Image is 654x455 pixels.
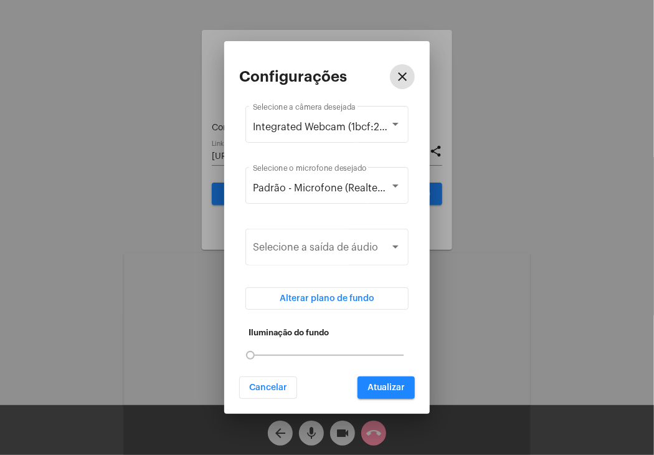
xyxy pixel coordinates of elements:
[249,328,405,337] h5: Iluminação do fundo
[280,294,374,303] span: Alterar plano de fundo
[239,376,297,399] button: Cancelar
[249,383,287,392] span: Cancelar
[253,122,401,132] span: Integrated Webcam (1bcf:2b9d)
[245,287,409,310] button: Alterar plano de fundo
[358,376,415,399] button: Atualizar
[253,183,429,193] span: Padrão - Microfone (Realtek(R) Audio)
[239,69,347,85] h2: Configurações
[367,383,405,392] span: Atualizar
[395,69,410,84] mat-icon: close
